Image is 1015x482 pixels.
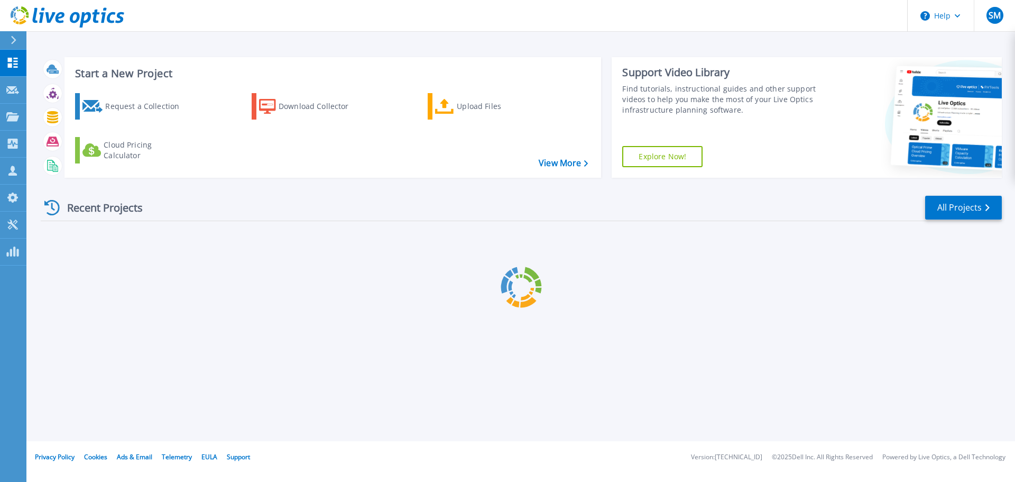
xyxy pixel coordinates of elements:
span: SM [989,11,1001,20]
div: Cloud Pricing Calculator [104,140,188,161]
h3: Start a New Project [75,68,588,79]
a: EULA [201,452,217,461]
li: Powered by Live Optics, a Dell Technology [882,454,1005,461]
a: Cookies [84,452,107,461]
a: Telemetry [162,452,192,461]
a: Support [227,452,250,461]
a: Ads & Email [117,452,152,461]
div: Download Collector [279,96,363,117]
a: Download Collector [252,93,370,120]
a: Explore Now! [622,146,703,167]
div: Support Video Library [622,66,821,79]
a: Upload Files [428,93,546,120]
a: Privacy Policy [35,452,75,461]
li: © 2025 Dell Inc. All Rights Reserved [772,454,873,461]
a: Request a Collection [75,93,193,120]
div: Request a Collection [105,96,190,117]
a: Cloud Pricing Calculator [75,137,193,163]
li: Version: [TECHNICAL_ID] [691,454,762,461]
a: All Projects [925,196,1002,220]
div: Find tutorials, instructional guides and other support videos to help you make the most of your L... [622,84,821,115]
a: View More [539,158,588,168]
div: Recent Projects [41,195,157,221]
div: Upload Files [457,96,541,117]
